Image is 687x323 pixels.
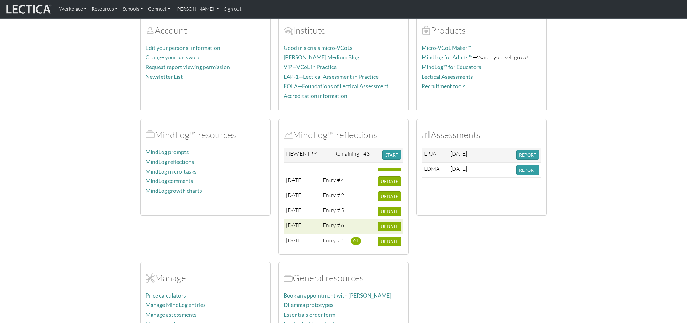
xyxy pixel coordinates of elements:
a: Micro-VCoL Maker™ [422,45,471,51]
td: LRJA [422,148,448,163]
a: MindLog™ for Educators [422,64,481,70]
span: [DATE] [286,222,303,229]
td: Remaining = [332,148,380,163]
a: Change your password [146,54,201,61]
a: Edit your personal information [146,45,220,51]
td: Entry # 5 [320,204,348,219]
a: Good in a crisis micro-VCoLs [284,45,353,51]
td: LDMA [422,163,448,178]
a: Schools [120,3,146,16]
a: Dilemma prototypes [284,302,333,308]
a: Workplace [57,3,89,16]
td: Entry # 4 [320,174,348,189]
td: Entry # 1 [320,234,348,249]
button: UPDATE [378,176,401,186]
a: Accreditation information [284,93,347,99]
h2: General resources [284,272,403,283]
a: Book an appointment with [PERSON_NAME] [284,292,391,299]
a: Manage MindLog entries [146,302,206,308]
button: UPDATE [378,191,401,201]
a: MindLog comments [146,178,193,184]
td: Entry # 2 [320,189,348,204]
a: Sign out [221,3,244,16]
a: Manage assessments [146,311,197,318]
a: Recruitment tools [422,83,466,89]
button: UPDATE [378,237,401,246]
span: 01 [351,237,361,244]
span: [DATE] [286,207,303,213]
a: MindLog prompts [146,149,189,155]
a: [PERSON_NAME] Medium Blog [284,54,359,61]
td: NEW ENTRY [284,148,332,163]
h2: Institute [284,25,403,36]
h2: Account [146,25,265,36]
span: Assessments [422,129,431,140]
span: UPDATE [381,239,398,244]
a: Newsletter List [146,73,183,80]
span: UPDATE [381,224,398,229]
button: REPORT [516,150,539,160]
span: [DATE] [286,237,303,244]
a: [PERSON_NAME] [173,3,221,16]
a: LAP-1—Lectical Assessment in Practice [284,73,379,80]
button: UPDATE [378,222,401,231]
span: Account [146,24,155,36]
p: —Watch yourself grow! [422,53,541,62]
h2: MindLog™ resources [146,129,265,140]
span: UPDATE [381,179,398,184]
a: MindLog reflections [146,159,194,165]
span: [DATE] [286,191,303,198]
span: UPDATE [381,209,398,214]
h2: MindLog™ reflections [284,129,403,140]
h2: Products [422,25,541,36]
button: REPORT [516,165,539,175]
span: Resources [284,272,293,283]
a: Lectical Assessments [422,73,473,80]
button: UPDATE [378,207,401,216]
span: Account [284,24,293,36]
span: [DATE] [286,176,303,183]
a: Price calculators [146,292,186,299]
td: Entry # 6 [320,219,348,234]
span: MindLog [284,129,293,140]
a: MindLog for Adults™ [422,54,473,61]
img: lecticalive [5,3,52,15]
span: Manage [146,272,155,283]
a: ViP—VCoL in Practice [284,64,337,70]
a: Connect [146,3,173,16]
h2: Assessments [422,129,541,140]
a: Essentials order form [284,311,335,318]
a: MindLog growth charts [146,187,202,194]
a: FOLA—Foundations of Lectical Assessment [284,83,389,89]
h2: Manage [146,272,265,283]
span: Products [422,24,431,36]
span: MindLog™ resources [146,129,155,140]
a: Resources [89,3,120,16]
span: [DATE] [450,165,467,172]
button: START [382,150,401,160]
span: UPDATE [381,194,398,199]
span: 43 [363,150,370,157]
a: MindLog micro-tasks [146,168,197,175]
a: Request report viewing permission [146,64,230,70]
span: [DATE] [450,150,467,157]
